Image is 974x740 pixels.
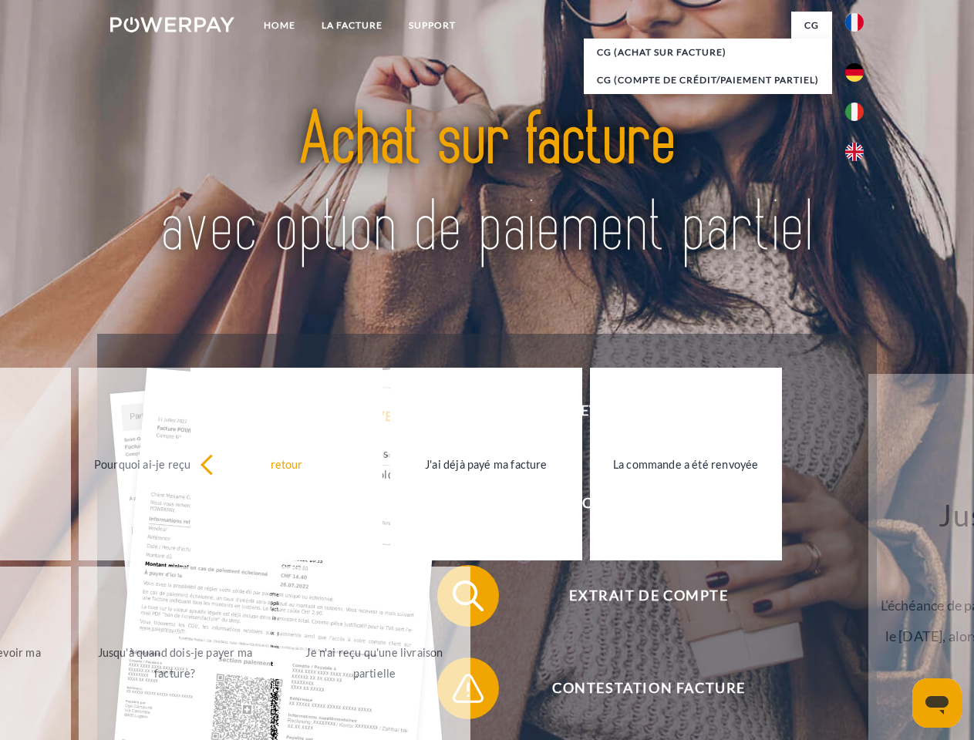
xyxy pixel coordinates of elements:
[288,642,461,684] div: Je n'ai reçu qu'une livraison partielle
[399,453,573,474] div: J'ai déjà payé ma facture
[845,63,864,82] img: de
[460,565,838,627] span: Extrait de compte
[845,13,864,32] img: fr
[791,12,832,39] a: CG
[599,453,773,474] div: La commande a été renvoyée
[251,12,308,39] a: Home
[460,658,838,719] span: Contestation Facture
[912,678,962,728] iframe: Bouton de lancement de la fenêtre de messagerie
[437,658,838,719] button: Contestation Facture
[88,453,261,474] div: Pourquoi ai-je reçu une facture?
[308,12,396,39] a: LA FACTURE
[396,12,469,39] a: Support
[88,642,261,684] div: Jusqu'à quand dois-je payer ma facture?
[584,66,832,94] a: CG (Compte de crédit/paiement partiel)
[845,103,864,121] img: it
[110,17,234,32] img: logo-powerpay-white.svg
[845,143,864,161] img: en
[147,74,827,295] img: title-powerpay_fr.svg
[584,39,832,66] a: CG (achat sur facture)
[200,453,373,474] div: retour
[437,565,838,627] button: Extrait de compte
